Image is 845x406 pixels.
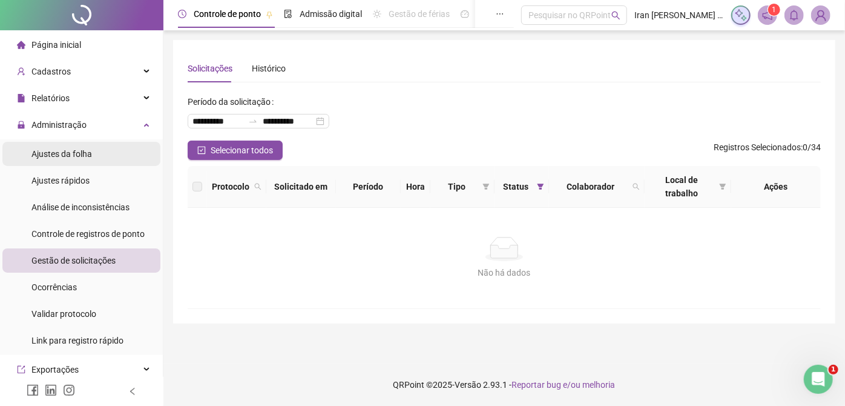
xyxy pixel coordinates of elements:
span: swap-right [248,116,258,126]
th: Solicitado em [266,166,336,208]
span: Exportações [31,365,79,374]
span: dashboard [461,10,469,18]
span: facebook [27,384,39,396]
span: pushpin [266,11,273,18]
span: Controle de registros de ponto [31,229,145,239]
span: check-square [197,146,206,155]
iframe: Intercom live chat [804,365,833,394]
span: file-done [284,10,292,18]
span: Reportar bug e/ou melhoria [512,380,616,390]
span: Tipo [435,180,478,193]
img: sparkle-icon.fc2bf0ac1784a2077858766a79e2daf3.svg [734,8,748,22]
span: Página inicial [31,40,81,50]
div: Solicitações [188,62,232,75]
sup: 1 [768,4,780,16]
span: user-add [17,67,25,76]
button: Selecionar todos [188,141,283,160]
span: Admissão digital [300,9,362,19]
span: Versão [455,380,482,390]
span: Ocorrências [31,282,77,292]
span: Ajustes da folha [31,149,92,159]
footer: QRPoint © 2025 - 2.93.1 - [163,364,845,406]
span: Colaborador [554,180,627,193]
span: Relatórios [31,93,70,103]
span: Validar protocolo [31,309,96,319]
span: search [254,183,261,190]
span: 1 [772,5,777,14]
span: Gestão de solicitações [31,256,116,265]
span: 1 [829,365,838,374]
span: lock [17,121,25,129]
span: Protocolo [212,180,249,193]
img: 88608 [812,6,830,24]
span: clock-circle [178,10,186,18]
span: left [128,387,137,396]
div: Não há dados [202,266,806,279]
span: Ajustes rápidos [31,176,90,185]
span: search [611,11,620,20]
span: Cadastros [31,67,71,76]
span: bell [789,10,800,21]
span: Administração [31,120,87,130]
span: Local de trabalho [649,173,715,200]
span: search [633,183,640,190]
span: notification [762,10,773,21]
span: search [252,178,264,196]
span: filter [719,183,726,190]
div: Ações [736,180,816,193]
span: export [17,365,25,374]
div: Histórico [252,62,286,75]
span: linkedin [45,384,57,396]
span: filter [717,171,729,202]
span: filter [537,183,544,190]
span: filter [480,178,492,196]
span: : 0 / 34 [714,141,821,160]
span: Iran [PERSON_NAME] - Contabilize Saude Ltda [634,8,724,22]
span: Status [499,180,532,193]
span: instagram [63,384,75,396]
span: Link para registro rápido [31,336,123,345]
span: Registros Selecionados [714,142,801,152]
span: to [248,116,258,126]
span: Selecionar todos [211,144,273,157]
span: filter [534,178,547,196]
th: Período [336,166,401,208]
span: ellipsis [496,10,504,18]
span: file [17,94,25,102]
span: Controle de ponto [194,9,261,19]
span: home [17,41,25,49]
span: filter [482,183,490,190]
span: search [630,178,642,196]
th: Hora [401,166,430,208]
label: Período da solicitação [188,92,278,111]
span: Análise de inconsistências [31,202,130,212]
span: Gestão de férias [389,9,450,19]
span: sun [373,10,381,18]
